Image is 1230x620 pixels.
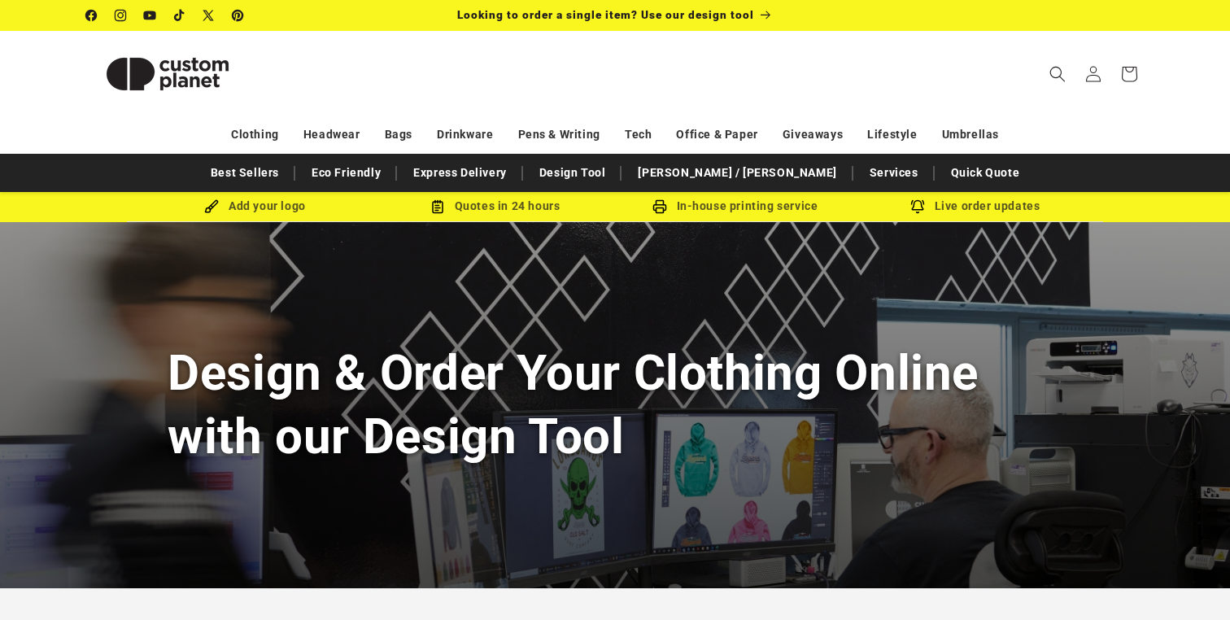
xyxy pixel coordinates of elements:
[303,120,360,149] a: Headwear
[783,120,843,149] a: Giveaways
[861,159,927,187] a: Services
[375,196,615,216] div: Quotes in 24 hours
[430,199,445,214] img: Order Updates Icon
[630,159,844,187] a: [PERSON_NAME] / [PERSON_NAME]
[135,196,375,216] div: Add your logo
[81,31,255,116] a: Custom Planet
[1040,56,1075,92] summary: Search
[518,120,600,149] a: Pens & Writing
[625,120,652,149] a: Tech
[943,159,1028,187] a: Quick Quote
[676,120,757,149] a: Office & Paper
[942,120,999,149] a: Umbrellas
[910,199,925,214] img: Order updates
[385,120,412,149] a: Bags
[437,120,493,149] a: Drinkware
[457,8,754,21] span: Looking to order a single item? Use our design tool
[615,196,855,216] div: In-house printing service
[86,37,249,111] img: Custom Planet
[531,159,614,187] a: Design Tool
[855,196,1095,216] div: Live order updates
[303,159,389,187] a: Eco Friendly
[405,159,515,187] a: Express Delivery
[231,120,279,149] a: Clothing
[168,342,1062,467] h1: Design & Order Your Clothing Online with our Design Tool
[203,159,287,187] a: Best Sellers
[204,199,219,214] img: Brush Icon
[1149,542,1230,620] iframe: Chat Widget
[867,120,917,149] a: Lifestyle
[652,199,667,214] img: In-house printing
